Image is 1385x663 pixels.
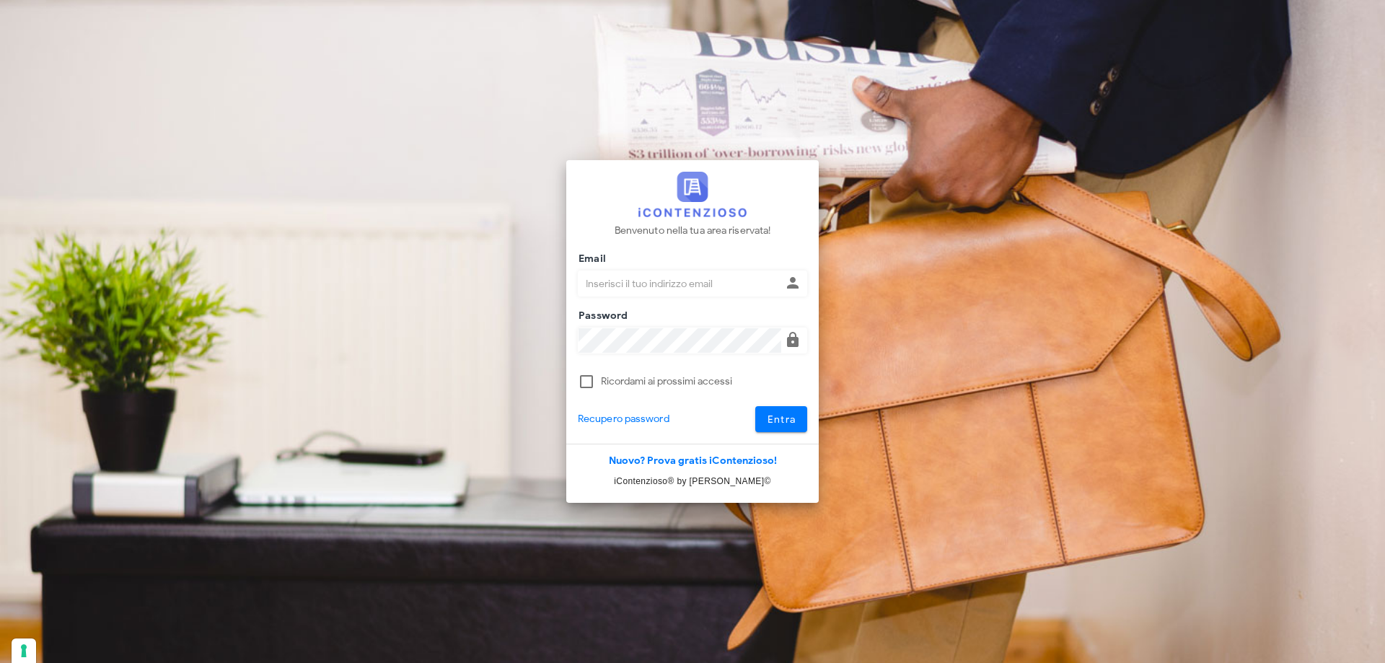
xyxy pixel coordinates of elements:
input: Inserisci il tuo indirizzo email [579,271,781,296]
button: Le tue preferenze relative al consenso per le tecnologie di tracciamento [12,638,36,663]
label: Email [574,252,606,266]
p: iContenzioso® by [PERSON_NAME]© [566,474,819,488]
a: Recupero password [578,411,669,427]
span: Entra [767,413,796,426]
a: Nuovo? Prova gratis iContenzioso! [609,455,777,467]
label: Ricordami ai prossimi accessi [601,374,807,389]
p: Benvenuto nella tua area riservata! [615,223,771,239]
button: Entra [755,406,808,432]
label: Password [574,309,628,323]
